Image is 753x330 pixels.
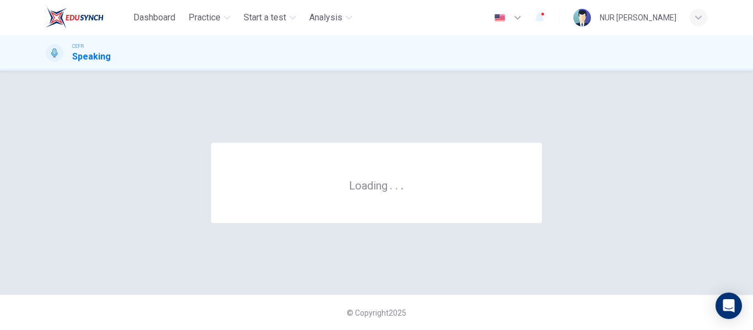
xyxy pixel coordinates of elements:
span: Start a test [244,11,286,24]
h1: Speaking [72,50,111,63]
span: Dashboard [133,11,175,24]
span: CEFR [72,42,84,50]
h6: Loading [349,178,404,192]
button: Practice [184,8,235,28]
button: Dashboard [129,8,180,28]
h6: . [400,175,404,193]
span: Analysis [309,11,342,24]
button: Start a test [239,8,300,28]
a: EduSynch logo [46,7,129,29]
button: Analysis [305,8,357,28]
div: Open Intercom Messenger [716,293,742,319]
img: en [493,14,507,22]
img: EduSynch logo [46,7,104,29]
h6: . [389,175,393,193]
span: © Copyright 2025 [347,309,406,317]
h6: . [395,175,399,193]
img: Profile picture [573,9,591,26]
div: NUR [PERSON_NAME] [600,11,676,24]
span: Practice [189,11,220,24]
